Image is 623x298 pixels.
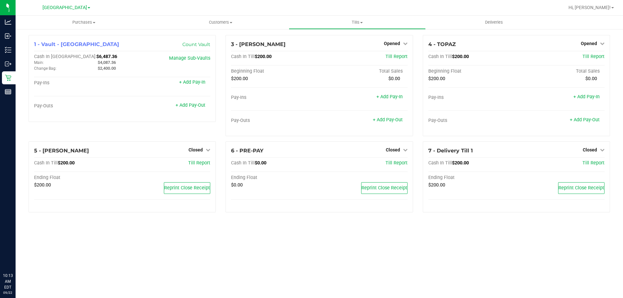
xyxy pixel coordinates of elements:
[388,76,400,81] span: $0.00
[516,68,605,74] div: Total Sales
[582,54,605,59] a: Till Report
[385,54,408,59] a: Till Report
[255,160,266,166] span: $0.00
[34,175,122,181] div: Ending Float
[428,182,445,188] span: $200.00
[5,33,11,39] inline-svg: Inbound
[428,54,452,59] span: Cash In Till
[581,41,597,46] span: Opened
[376,94,403,100] a: + Add Pay-In
[386,147,400,152] span: Closed
[16,16,152,29] a: Purchases
[568,5,611,10] span: Hi, [PERSON_NAME]!
[231,160,255,166] span: Cash In Till
[34,54,96,59] span: Cash In [GEOGRAPHIC_DATA]:
[34,103,122,109] div: Pay-Outs
[34,80,122,86] div: Pay-Ins
[558,185,604,191] span: Reprint Close Receipt
[585,76,597,81] span: $0.00
[98,66,116,71] span: $2,400.00
[373,117,403,123] a: + Add Pay-Out
[98,60,116,65] span: $4,087.36
[3,290,13,295] p: 09/22
[428,68,517,74] div: Beginning Float
[34,66,56,71] span: Change Bag:
[5,19,11,25] inline-svg: Analytics
[428,76,445,81] span: $200.00
[361,182,408,194] button: Reprint Close Receipt
[176,102,205,108] a: + Add Pay-Out
[573,94,600,100] a: + Add Pay-In
[34,182,51,188] span: $200.00
[231,182,243,188] span: $0.00
[428,95,517,101] div: Pay-Ins
[428,160,452,166] span: Cash In Till
[58,160,75,166] span: $200.00
[169,55,210,61] a: Manage Sub-Vaults
[6,246,26,266] iframe: Resource center
[182,42,210,47] a: Count Vault
[231,148,263,154] span: 6 - PRE-PAY
[558,182,605,194] button: Reprint Close Receipt
[34,148,89,154] span: 5 - [PERSON_NAME]
[361,185,407,191] span: Reprint Close Receipt
[289,16,425,29] a: Tills
[231,118,319,124] div: Pay-Outs
[189,147,203,152] span: Closed
[3,273,13,290] p: 10:13 AM EDT
[384,41,400,46] span: Opened
[231,76,248,81] span: $200.00
[583,147,597,152] span: Closed
[34,60,44,65] span: Main:
[164,185,210,191] span: Reprint Close Receipt
[164,182,210,194] button: Reprint Close Receipt
[5,61,11,67] inline-svg: Outbound
[570,117,600,123] a: + Add Pay-Out
[582,160,605,166] a: Till Report
[428,118,517,124] div: Pay-Outs
[319,68,408,74] div: Total Sales
[428,148,473,154] span: 7 - Delivery Till 1
[428,175,517,181] div: Ending Float
[16,19,152,25] span: Purchases
[428,41,456,47] span: 4 - TOPAZ
[231,68,319,74] div: Beginning Float
[5,89,11,95] inline-svg: Reports
[231,95,319,101] div: Pay-Ins
[188,160,210,166] a: Till Report
[5,47,11,53] inline-svg: Inventory
[452,54,469,59] span: $200.00
[43,5,87,10] span: [GEOGRAPHIC_DATA]
[385,160,408,166] a: Till Report
[34,41,119,47] span: 1 - Vault - [GEOGRAPHIC_DATA]
[179,79,205,85] a: + Add Pay-In
[231,175,319,181] div: Ending Float
[153,19,288,25] span: Customers
[255,54,272,59] span: $200.00
[5,75,11,81] inline-svg: Retail
[289,19,425,25] span: Tills
[426,16,562,29] a: Deliveries
[452,160,469,166] span: $200.00
[34,160,58,166] span: Cash In Till
[476,19,512,25] span: Deliveries
[96,54,117,59] span: $6,487.36
[152,16,289,29] a: Customers
[231,41,286,47] span: 3 - [PERSON_NAME]
[231,54,255,59] span: Cash In Till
